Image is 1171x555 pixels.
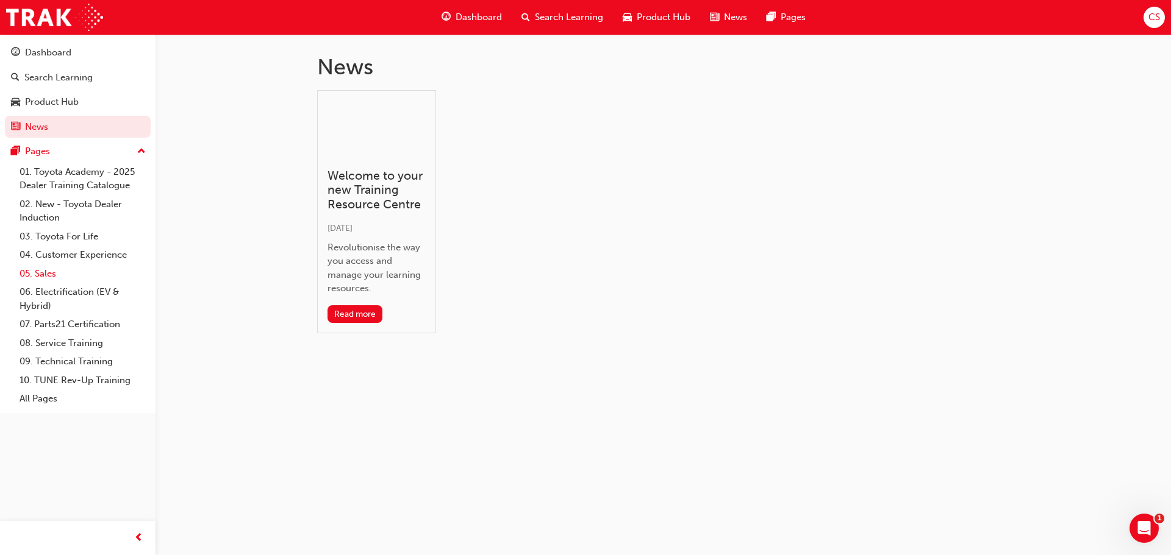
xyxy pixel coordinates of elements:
[11,122,20,133] span: news-icon
[328,169,426,211] h3: Welcome to your new Training Resource Centre
[15,246,151,264] a: 04. Customer Experience
[317,90,436,333] a: Welcome to your new Training Resource Centre[DATE]Revolutionise the way you access and manage you...
[613,5,700,30] a: car-iconProduct Hub
[710,10,719,25] span: news-icon
[1130,514,1159,543] iframe: Intercom live chat
[700,5,757,30] a: news-iconNews
[5,41,151,64] a: Dashboard
[5,116,151,138] a: News
[25,144,50,158] div: Pages
[317,54,1010,80] h1: News
[637,10,690,24] span: Product Hub
[25,46,71,60] div: Dashboard
[623,10,632,25] span: car-icon
[328,223,353,233] span: [DATE]
[757,5,815,30] a: pages-iconPages
[15,227,151,246] a: 03. Toyota For Life
[5,140,151,163] button: Pages
[15,371,151,390] a: 10. TUNE Rev-Up Training
[15,315,151,334] a: 07. Parts21 Certification
[15,283,151,315] a: 06. Electrification (EV & Hybrid)
[1144,7,1165,28] button: CS
[15,195,151,227] a: 02. New - Toyota Dealer Induction
[134,531,143,546] span: prev-icon
[5,91,151,113] a: Product Hub
[781,10,806,24] span: Pages
[6,4,103,31] img: Trak
[535,10,603,24] span: Search Learning
[521,10,530,25] span: search-icon
[1148,10,1160,24] span: CS
[328,305,383,323] button: Read more
[328,241,426,295] div: Revolutionise the way you access and manage your learning resources.
[15,352,151,371] a: 09. Technical Training
[442,10,451,25] span: guage-icon
[724,10,747,24] span: News
[512,5,613,30] a: search-iconSearch Learning
[11,72,20,83] span: search-icon
[11,48,20,58] span: guage-icon
[456,10,502,24] span: Dashboard
[137,144,146,160] span: up-icon
[432,5,512,30] a: guage-iconDashboard
[15,264,151,283] a: 05. Sales
[15,389,151,408] a: All Pages
[25,95,79,109] div: Product Hub
[5,66,151,89] a: Search Learning
[5,39,151,140] button: DashboardSearch LearningProduct HubNews
[24,71,93,85] div: Search Learning
[15,163,151,195] a: 01. Toyota Academy - 2025 Dealer Training Catalogue
[11,97,20,108] span: car-icon
[15,334,151,353] a: 08. Service Training
[767,10,776,25] span: pages-icon
[1155,514,1164,523] span: 1
[11,146,20,157] span: pages-icon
